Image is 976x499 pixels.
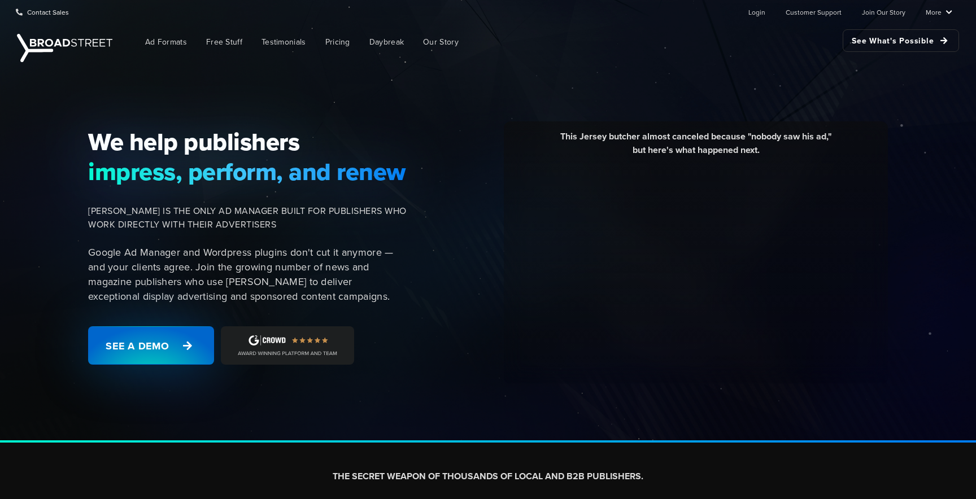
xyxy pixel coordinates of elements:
[512,130,879,165] div: This Jersey butcher almost canceled because "nobody saw his ad," but here's what happened next.
[423,36,459,48] span: Our Story
[17,34,112,62] img: Broadstreet | The Ad Manager for Small Publishers
[926,1,952,23] a: More
[325,36,350,48] span: Pricing
[16,1,69,23] a: Contact Sales
[369,36,404,48] span: Daybreak
[145,36,187,48] span: Ad Formats
[119,24,959,60] nav: Main
[786,1,842,23] a: Customer Support
[317,29,359,55] a: Pricing
[862,1,905,23] a: Join Our Story
[253,29,315,55] a: Testimonials
[262,36,306,48] span: Testimonials
[512,165,879,371] iframe: YouTube video player
[415,29,467,55] a: Our Story
[173,471,803,483] h2: THE SECRET WEAPON OF THOUSANDS OF LOCAL AND B2B PUBLISHERS.
[361,29,412,55] a: Daybreak
[88,245,407,304] p: Google Ad Manager and Wordpress plugins don't cut it anymore — and your clients agree. Join the g...
[748,1,765,23] a: Login
[137,29,195,55] a: Ad Formats
[198,29,251,55] a: Free Stuff
[88,157,407,186] span: impress, perform, and renew
[206,36,242,48] span: Free Stuff
[88,127,407,156] span: We help publishers
[88,326,214,365] a: See a Demo
[843,29,959,52] a: See What's Possible
[88,204,407,231] span: [PERSON_NAME] IS THE ONLY AD MANAGER BUILT FOR PUBLISHERS WHO WORK DIRECTLY WITH THEIR ADVERTISERS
